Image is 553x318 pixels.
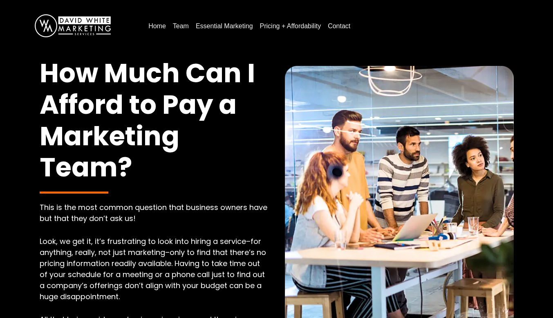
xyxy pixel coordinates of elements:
img: DavidWhite-Marketing-Logo [35,14,111,37]
a: Essential Marketing [193,20,256,33]
span: How Much Can I Afford to Pay a Marketing Team? [40,55,255,185]
a: Team [170,20,192,33]
a: Pricing + Affordability [257,20,325,33]
p: Look, we get it, it’s frustrating to look into hiring a service–for anything, really, not just ma... [40,236,269,302]
nav: Menu [145,19,537,33]
a: Contact [325,20,354,33]
a: Home [145,20,169,33]
p: This is the most common question that business owners have but that they don’t ask us! [40,202,269,224]
a: DavidWhite-Marketing-Logo [35,22,111,29]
